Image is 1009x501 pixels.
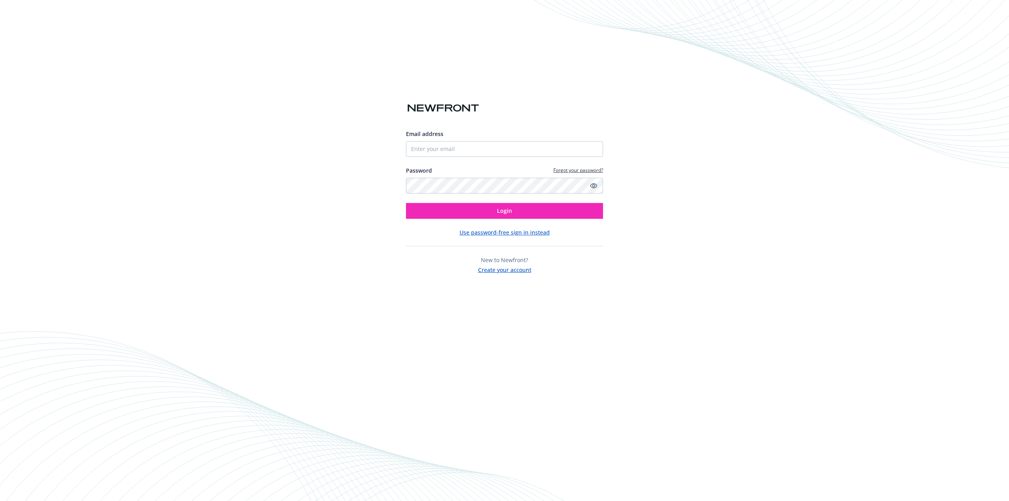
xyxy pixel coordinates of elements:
[497,207,512,214] span: Login
[553,167,603,173] a: Forgot your password?
[406,166,432,175] label: Password
[406,101,480,115] img: Newfront logo
[406,141,603,157] input: Enter your email
[478,264,531,274] button: Create your account
[406,178,603,194] input: Enter your password
[406,130,443,138] span: Email address
[589,181,598,190] a: Show password
[406,203,603,219] button: Login
[460,228,550,237] button: Use password-free sign in instead
[481,256,528,264] span: New to Newfront?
